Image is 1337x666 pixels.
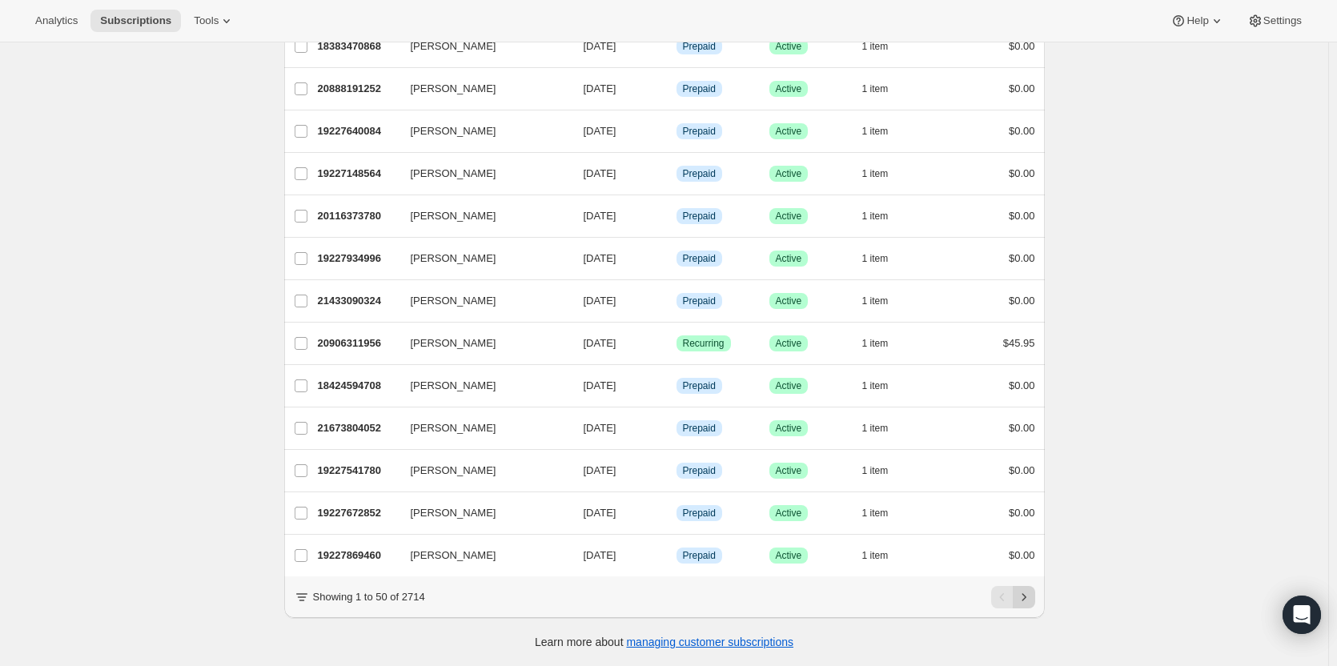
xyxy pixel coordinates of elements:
[318,335,398,351] p: 20906311956
[401,373,561,399] button: [PERSON_NAME]
[184,10,244,32] button: Tools
[318,375,1035,397] div: 18424594708[PERSON_NAME][DATE]InfoPrepaidSuccessActive1 item$0.00
[411,123,496,139] span: [PERSON_NAME]
[318,78,1035,100] div: 20888191252[PERSON_NAME][DATE]InfoPrepaidSuccessActive1 item$0.00
[862,464,889,477] span: 1 item
[1009,507,1035,519] span: $0.00
[1009,549,1035,561] span: $0.00
[318,166,398,182] p: 19227148564
[1009,422,1035,434] span: $0.00
[862,35,906,58] button: 1 item
[862,507,889,520] span: 1 item
[1009,210,1035,222] span: $0.00
[683,507,716,520] span: Prepaid
[90,10,181,32] button: Subscriptions
[584,507,616,519] span: [DATE]
[776,464,802,477] span: Active
[318,290,1035,312] div: 21433090324[PERSON_NAME][DATE]InfoPrepaidSuccessActive1 item$0.00
[776,549,802,562] span: Active
[318,81,398,97] p: 20888191252
[318,459,1035,482] div: 19227541780[PERSON_NAME][DATE]InfoPrepaidSuccessActive1 item$0.00
[584,252,616,264] span: [DATE]
[26,10,87,32] button: Analytics
[318,378,398,394] p: 18424594708
[584,125,616,137] span: [DATE]
[318,548,398,564] p: 19227869460
[318,38,398,54] p: 18383470868
[411,335,496,351] span: [PERSON_NAME]
[1009,252,1035,264] span: $0.00
[194,14,219,27] span: Tools
[776,125,802,138] span: Active
[318,417,1035,439] div: 21673804052[PERSON_NAME][DATE]InfoPrepaidSuccessActive1 item$0.00
[683,167,716,180] span: Prepaid
[683,549,716,562] span: Prepaid
[776,252,802,265] span: Active
[1186,14,1208,27] span: Help
[313,589,425,605] p: Showing 1 to 50 of 2714
[318,208,398,224] p: 20116373780
[411,378,496,394] span: [PERSON_NAME]
[862,544,906,567] button: 1 item
[411,420,496,436] span: [PERSON_NAME]
[318,120,1035,142] div: 19227640084[PERSON_NAME][DATE]InfoPrepaidSuccessActive1 item$0.00
[862,502,906,524] button: 1 item
[401,288,561,314] button: [PERSON_NAME]
[411,505,496,521] span: [PERSON_NAME]
[584,337,616,349] span: [DATE]
[862,162,906,185] button: 1 item
[683,337,725,350] span: Recurring
[1283,596,1321,634] div: Open Intercom Messenger
[683,422,716,435] span: Prepaid
[1161,10,1234,32] button: Help
[401,161,561,187] button: [PERSON_NAME]
[776,379,802,392] span: Active
[683,295,716,307] span: Prepaid
[1009,167,1035,179] span: $0.00
[318,544,1035,567] div: 19227869460[PERSON_NAME][DATE]InfoPrepaidSuccessActive1 item$0.00
[318,162,1035,185] div: 19227148564[PERSON_NAME][DATE]InfoPrepaidSuccessActive1 item$0.00
[1009,40,1035,52] span: $0.00
[862,252,889,265] span: 1 item
[1009,295,1035,307] span: $0.00
[401,34,561,59] button: [PERSON_NAME]
[584,210,616,222] span: [DATE]
[401,118,561,144] button: [PERSON_NAME]
[862,82,889,95] span: 1 item
[411,81,496,97] span: [PERSON_NAME]
[776,167,802,180] span: Active
[318,420,398,436] p: 21673804052
[862,332,906,355] button: 1 item
[862,295,889,307] span: 1 item
[401,500,561,526] button: [PERSON_NAME]
[401,458,561,483] button: [PERSON_NAME]
[1238,10,1311,32] button: Settings
[862,337,889,350] span: 1 item
[35,14,78,27] span: Analytics
[862,205,906,227] button: 1 item
[411,293,496,309] span: [PERSON_NAME]
[683,125,716,138] span: Prepaid
[776,40,802,53] span: Active
[401,246,561,271] button: [PERSON_NAME]
[862,375,906,397] button: 1 item
[584,422,616,434] span: [DATE]
[862,459,906,482] button: 1 item
[411,251,496,267] span: [PERSON_NAME]
[318,35,1035,58] div: 18383470868[PERSON_NAME][DATE]InfoPrepaidSuccessActive1 item$0.00
[1009,464,1035,476] span: $0.00
[411,166,496,182] span: [PERSON_NAME]
[1009,82,1035,94] span: $0.00
[683,252,716,265] span: Prepaid
[776,82,802,95] span: Active
[862,247,906,270] button: 1 item
[862,290,906,312] button: 1 item
[862,549,889,562] span: 1 item
[401,203,561,229] button: [PERSON_NAME]
[318,502,1035,524] div: 19227672852[PERSON_NAME][DATE]InfoPrepaidSuccessActive1 item$0.00
[683,210,716,223] span: Prepaid
[318,205,1035,227] div: 20116373780[PERSON_NAME][DATE]InfoPrepaidSuccessActive1 item$0.00
[683,464,716,477] span: Prepaid
[1009,125,1035,137] span: $0.00
[862,40,889,53] span: 1 item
